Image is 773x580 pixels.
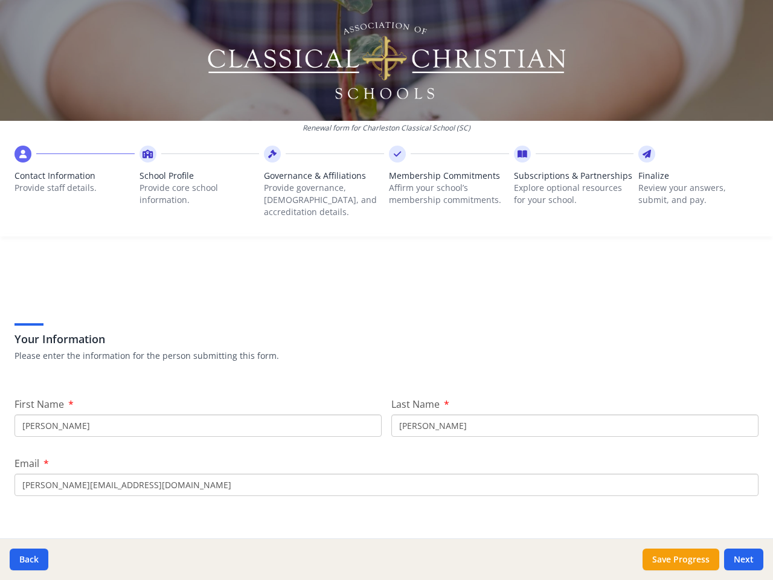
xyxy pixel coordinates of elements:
[14,457,39,470] span: Email
[14,350,759,362] p: Please enter the information for the person submitting this form.
[514,170,634,182] span: Subscriptions & Partnerships
[391,398,440,411] span: Last Name
[389,182,509,206] p: Affirm your school’s membership commitments.
[14,170,135,182] span: Contact Information
[389,170,509,182] span: Membership Commitments
[264,170,384,182] span: Governance & Affiliations
[14,182,135,194] p: Provide staff details.
[724,549,763,570] button: Next
[206,18,568,103] img: Logo
[643,549,719,570] button: Save Progress
[140,170,260,182] span: School Profile
[638,170,759,182] span: Finalize
[638,182,759,206] p: Review your answers, submit, and pay.
[14,398,64,411] span: First Name
[14,330,759,347] h3: Your Information
[514,182,634,206] p: Explore optional resources for your school.
[140,182,260,206] p: Provide core school information.
[10,549,48,570] button: Back
[264,182,384,218] p: Provide governance, [DEMOGRAPHIC_DATA], and accreditation details.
